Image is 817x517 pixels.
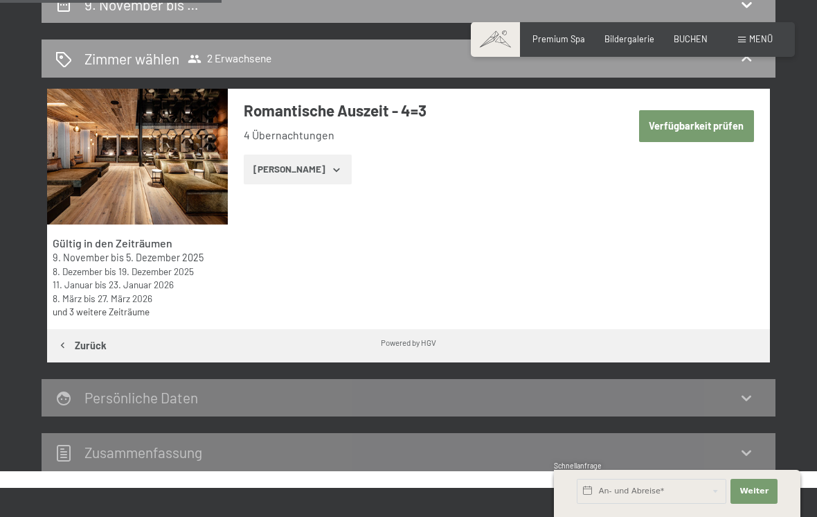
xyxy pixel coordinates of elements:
span: Weiter [739,486,769,497]
span: Schnellanfrage [554,462,602,470]
h2: Zusammen­fassung [84,444,202,461]
button: Weiter [730,479,778,504]
h2: Persönliche Daten [84,389,198,406]
img: mss_renderimg.php [47,89,228,225]
time: 08.03.2026 [53,292,82,304]
button: Zurück [47,329,116,362]
div: bis [53,265,222,278]
time: 27.03.2026 [98,292,152,304]
time: 09.11.2025 [53,252,109,263]
h2: Zimmer wählen [84,49,179,69]
time: 23.01.2026 [109,279,174,290]
time: 11.01.2026 [53,279,93,290]
div: bis [53,251,222,265]
div: bis [53,292,222,305]
a: Bildergalerie [604,33,654,44]
span: 2 Erwachsene [188,52,271,66]
strong: Gültig in den Zeiträumen [53,236,172,249]
a: und 3 weitere Zeiträume [53,306,150,317]
time: 19.12.2025 [118,265,194,277]
time: 05.12.2025 [126,252,204,263]
button: Verfügbarkeit prüfen [639,110,754,142]
time: 08.12.2025 [53,265,102,277]
li: 4 Übernachtungen [244,128,607,143]
a: BUCHEN [674,33,708,44]
button: [PERSON_NAME] [244,155,351,185]
h3: Romantische Auszeit - 4=3 [244,100,607,121]
a: Premium Spa [532,33,585,44]
span: Menü [749,33,773,44]
div: Powered by HGV [381,337,436,348]
div: bis [53,278,222,291]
